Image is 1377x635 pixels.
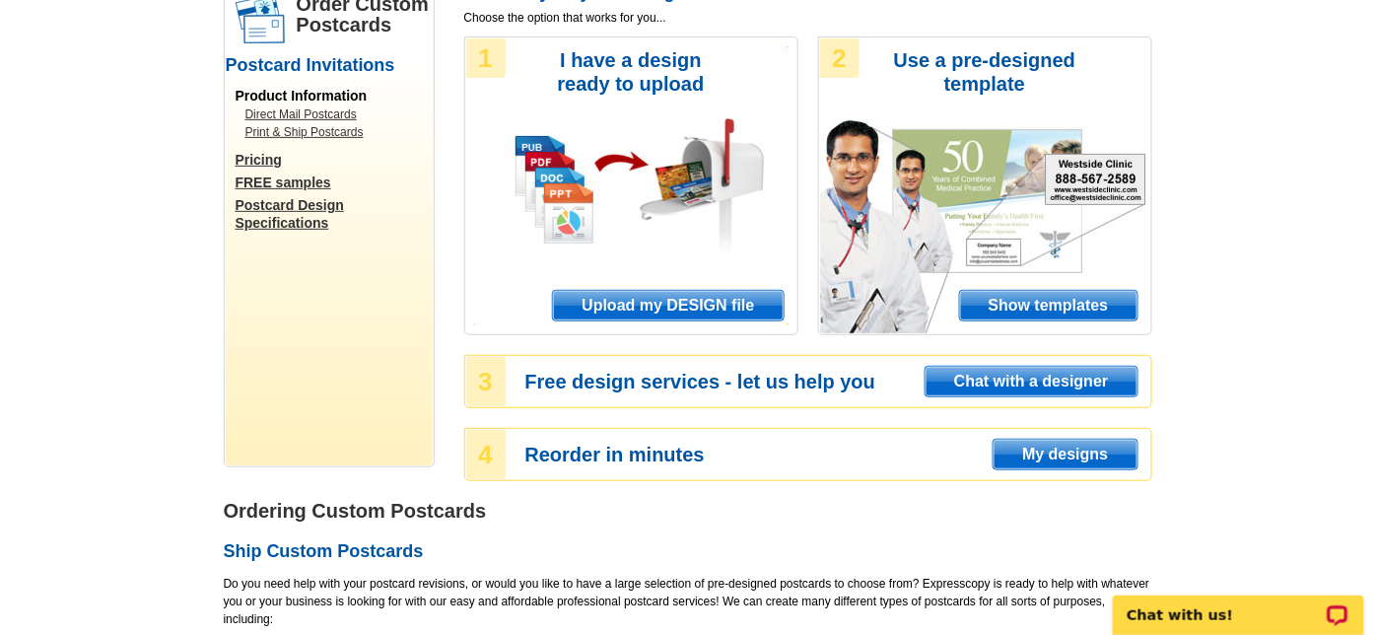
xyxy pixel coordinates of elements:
a: FREE samples [236,174,433,191]
a: Pricing [236,151,433,169]
a: Direct Mail Postcards [245,106,423,123]
h3: Free design services - let us help you [525,373,1150,390]
div: 1 [466,38,506,78]
h2: Ship Custom Postcards [224,541,1152,563]
iframe: LiveChat chat widget [1100,573,1377,635]
div: 3 [466,357,506,406]
div: 4 [466,430,506,479]
span: Upload my DESIGN file [553,291,783,320]
h2: Postcard Invitations [226,55,433,77]
span: Choose the option that works for you... [464,9,1152,27]
strong: Ordering Custom Postcards [224,500,487,522]
a: Chat with a designer [925,366,1137,397]
h3: Reorder in minutes [525,446,1150,463]
h3: Use a pre-designed template [884,48,1086,96]
a: My designs [993,439,1137,470]
div: 2 [820,38,860,78]
a: Show templates [959,290,1138,321]
a: Print & Ship Postcards [245,123,423,141]
span: Product Information [236,88,368,104]
span: My designs [994,440,1136,469]
a: Postcard Design Specifications [236,196,433,232]
h3: I have a design ready to upload [530,48,732,96]
span: Show templates [960,291,1137,320]
span: Chat with a designer [926,367,1136,396]
a: Upload my DESIGN file [552,290,784,321]
p: Do you need help with your postcard revisions, or would you like to have a large selection of pre... [224,575,1152,628]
